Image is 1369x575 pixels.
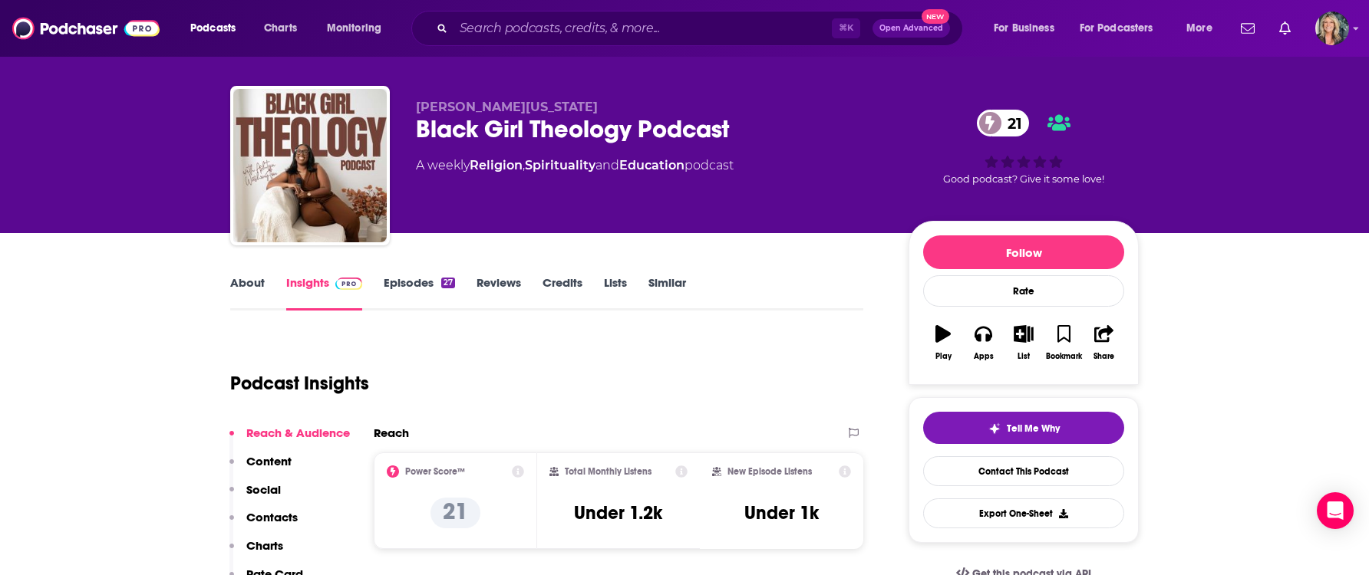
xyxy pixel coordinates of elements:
a: Religion [470,158,523,172]
a: Contact This Podcast [923,456,1124,486]
div: Search podcasts, credits, & more... [426,11,978,46]
a: 21 [977,110,1030,136]
p: Charts [246,538,283,553]
h1: Podcast Insights [230,372,369,395]
img: Black Girl Theology Podcast [233,89,387,242]
span: 21 [992,110,1030,136]
button: Show profile menu [1315,11,1349,45]
p: Contacts [246,510,298,524]
span: More [1186,18,1212,39]
span: and [595,158,619,172]
span: Charts [264,18,297,39]
button: open menu [180,16,256,41]
button: Bookmark [1044,315,1084,370]
h2: Total Monthly Listens [565,466,652,477]
div: Apps [974,352,994,361]
span: Monitoring [327,18,381,39]
div: List [1018,352,1030,361]
button: open menu [316,16,401,41]
p: Content [246,454,292,468]
span: Logged in as lisa.beech [1315,11,1349,45]
div: 27 [441,278,455,288]
div: Share [1094,352,1114,361]
div: A weekly podcast [416,156,734,175]
a: Show notifications dropdown [1235,15,1261,41]
div: 21Good podcast? Give it some love! [909,100,1139,195]
h3: Under 1.2k [574,501,662,524]
span: Good podcast? Give it some love! [943,173,1104,185]
button: Follow [923,235,1124,269]
button: Open AdvancedNew [873,19,950,38]
h2: Reach [374,426,409,440]
a: Lists [604,275,627,310]
div: Open Intercom Messenger [1317,492,1354,529]
a: Credits [543,275,582,310]
a: Episodes27 [384,275,455,310]
div: Play [935,352,952,361]
button: List [1004,315,1044,370]
button: open menu [1070,16,1176,41]
button: Charts [229,538,283,567]
span: For Business [994,18,1054,39]
input: Search podcasts, credits, & more... [454,16,832,41]
button: Contacts [229,510,298,538]
button: Reach & Audience [229,426,350,454]
span: For Podcasters [1080,18,1153,39]
img: Podchaser - Follow, Share and Rate Podcasts [12,14,160,43]
p: 21 [430,498,480,528]
a: Education [619,158,684,172]
a: Show notifications dropdown [1273,15,1297,41]
button: tell me why sparkleTell Me Why [923,412,1124,444]
span: [PERSON_NAME][US_STATE] [416,100,598,114]
p: Reach & Audience [246,426,350,440]
a: InsightsPodchaser Pro [286,275,362,310]
div: Bookmark [1046,352,1082,361]
div: Rate [923,275,1124,307]
h2: New Episode Listens [727,466,812,477]
a: Reviews [477,275,521,310]
span: Tell Me Why [1007,422,1060,435]
a: About [230,275,265,310]
span: ⌘ K [832,18,860,38]
button: Export One-Sheet [923,498,1124,528]
button: Social [229,482,281,511]
h3: Under 1k [744,501,819,524]
button: Share [1084,315,1124,370]
button: Content [229,454,292,482]
img: User Profile [1315,11,1349,45]
a: Similar [648,275,686,310]
h2: Power Score™ [405,466,465,477]
span: Podcasts [190,18,236,39]
p: Social [246,482,281,497]
a: Charts [254,16,306,41]
span: Open Advanced [879,25,943,32]
button: Play [923,315,963,370]
img: Podchaser Pro [335,278,362,290]
img: tell me why sparkle [988,422,1001,435]
span: New [922,9,949,24]
button: open menu [1176,16,1232,41]
a: Spirituality [525,158,595,172]
span: , [523,158,525,172]
button: Apps [963,315,1003,370]
button: open menu [983,16,1074,41]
